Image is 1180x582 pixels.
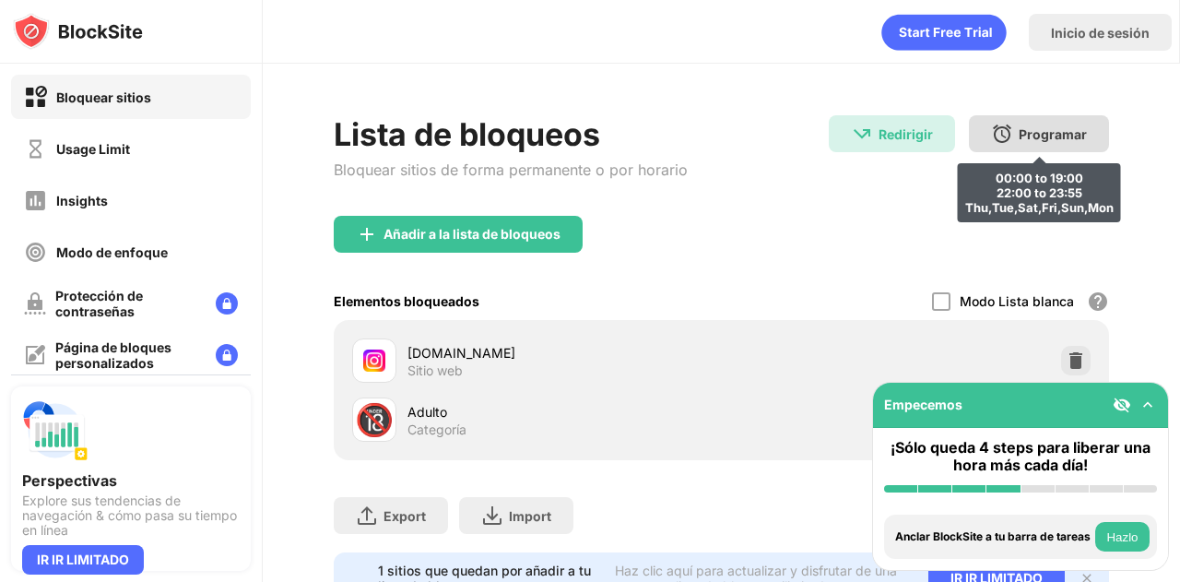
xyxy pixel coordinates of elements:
div: Bloquear sitios [56,89,151,105]
img: insights-off.svg [24,189,47,212]
img: push-insights.svg [22,398,88,464]
div: Import [509,508,551,524]
div: Usage Limit [56,141,130,157]
img: time-usage-off.svg [24,137,47,160]
div: Anclar BlockSite a tu barra de tareas [895,530,1091,543]
img: logo-blocksite.svg [13,13,143,50]
div: ¡Sólo queda 4 steps para liberar una hora más cada día! [884,439,1157,474]
div: Empecemos [884,397,962,412]
div: Explore sus tendencias de navegación & cómo pasa su tiempo en línea [22,493,240,538]
img: omni-setup-toggle.svg [1139,396,1157,414]
img: focus-off.svg [24,241,47,264]
img: lock-menu.svg [216,292,238,315]
div: Programar [1019,126,1087,142]
div: 00:00 to 19:00 [965,171,1114,185]
div: Export [383,508,426,524]
img: lock-menu.svg [216,344,238,366]
div: Perspectivas [22,471,240,490]
div: Insights [56,193,108,208]
img: eye-not-visible.svg [1113,396,1131,414]
div: Categoría [407,422,466,438]
div: Sitio web [407,362,463,379]
div: Modo Lista blanca [960,293,1074,309]
div: Lista de bloqueos [334,115,688,153]
div: 🔞 [355,401,394,439]
div: Thu,Tue,Sat,Fri,Sun,Mon [965,200,1114,215]
img: customize-block-page-off.svg [24,344,46,366]
div: Página de bloques personalizados [55,339,201,371]
div: Modo de enfoque [56,244,168,260]
div: Adulto [407,402,722,422]
img: password-protection-off.svg [24,292,46,315]
div: Elementos bloqueados [334,293,479,309]
img: favicons [363,350,385,372]
button: Hazlo [1095,522,1150,552]
div: 22:00 to 23:55 [965,185,1114,200]
div: [DOMAIN_NAME] [407,343,722,362]
div: animation [881,14,1007,51]
div: Inicio de sesión [1051,25,1150,41]
div: Añadir a la lista de bloqueos [383,227,560,242]
div: Redirigir [879,126,933,142]
div: Bloquear sitios de forma permanente o por horario [334,160,688,179]
div: Protección de contraseñas [55,288,201,319]
img: block-on.svg [24,86,47,109]
div: IR IR LIMITADO [22,545,144,575]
